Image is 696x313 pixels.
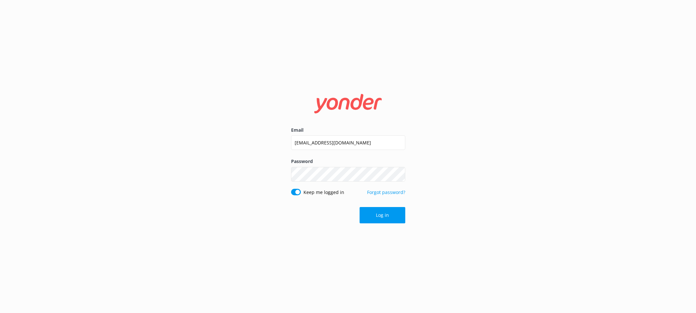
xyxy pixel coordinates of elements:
[367,189,405,195] a: Forgot password?
[291,135,405,150] input: user@emailaddress.com
[303,189,344,196] label: Keep me logged in
[291,158,405,165] label: Password
[360,207,405,223] button: Log in
[291,127,405,134] label: Email
[392,168,405,181] button: Show password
